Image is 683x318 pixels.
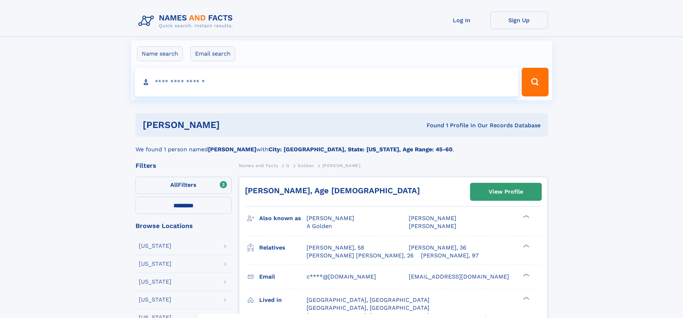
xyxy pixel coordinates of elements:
[307,304,430,311] span: [GEOGRAPHIC_DATA], [GEOGRAPHIC_DATA]
[259,271,307,283] h3: Email
[409,273,509,280] span: [EMAIL_ADDRESS][DOMAIN_NAME]
[139,243,171,249] div: [US_STATE]
[139,279,171,285] div: [US_STATE]
[521,296,530,300] div: ❯
[307,296,430,303] span: [GEOGRAPHIC_DATA], [GEOGRAPHIC_DATA]
[307,215,354,222] span: [PERSON_NAME]
[409,215,456,222] span: [PERSON_NAME]
[208,146,256,153] b: [PERSON_NAME]
[470,183,541,200] a: View Profile
[136,137,548,154] div: We found 1 person named with .
[136,223,232,229] div: Browse Locations
[259,212,307,224] h3: Also known as
[190,46,235,61] label: Email search
[269,146,452,153] b: City: [GEOGRAPHIC_DATA], State: [US_STATE], Age Range: 45-60
[298,163,314,168] span: Golden
[137,46,183,61] label: Name search
[170,181,178,188] span: All
[136,177,232,194] label: Filters
[409,244,466,252] a: [PERSON_NAME], 36
[421,252,479,260] a: [PERSON_NAME], 97
[323,122,541,129] div: Found 1 Profile In Our Records Database
[286,161,290,170] a: G
[521,214,530,219] div: ❯
[135,68,519,96] input: search input
[521,272,530,277] div: ❯
[307,252,414,260] a: [PERSON_NAME] [PERSON_NAME], 26
[139,261,171,267] div: [US_STATE]
[490,11,548,29] a: Sign Up
[307,223,332,229] span: A Golden
[307,244,364,252] a: [PERSON_NAME], 58
[522,68,548,96] button: Search Button
[136,11,239,31] img: Logo Names and Facts
[322,163,361,168] span: [PERSON_NAME]
[245,186,420,195] a: [PERSON_NAME], Age [DEMOGRAPHIC_DATA]
[489,184,523,200] div: View Profile
[143,120,323,129] h1: [PERSON_NAME]
[259,242,307,254] h3: Relatives
[136,162,232,169] div: Filters
[433,11,490,29] a: Log In
[259,294,307,306] h3: Lived in
[298,161,314,170] a: Golden
[521,243,530,248] div: ❯
[286,163,290,168] span: G
[239,161,278,170] a: Names and Facts
[409,223,456,229] span: [PERSON_NAME]
[139,297,171,303] div: [US_STATE]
